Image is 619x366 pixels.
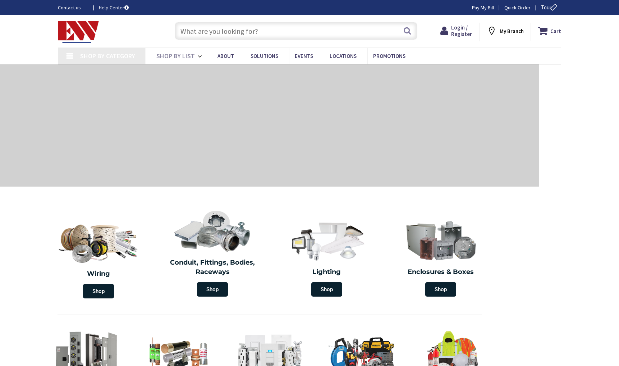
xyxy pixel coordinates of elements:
[58,21,99,43] img: Electrical Wholesalers, Inc.
[217,52,234,59] span: About
[197,282,228,297] span: Shop
[451,24,472,37] span: Login / Register
[330,52,357,59] span: Locations
[440,24,472,37] a: Login / Register
[58,4,87,11] a: Contact us
[472,4,494,11] a: Pay My Bill
[161,258,265,276] h2: Conduit, Fittings, Bodies, Raceways
[83,284,114,298] span: Shop
[550,24,561,37] strong: Cart
[500,28,524,35] strong: My Branch
[504,4,531,11] a: Quick Order
[541,4,559,11] span: Tour
[80,52,135,60] span: Shop By Category
[311,282,342,297] span: Shop
[251,52,278,59] span: Solutions
[487,24,524,37] div: My Branch
[389,267,493,277] h2: Enclosures & Boxes
[386,216,496,300] a: Enclosures & Boxes Shop
[425,282,456,297] span: Shop
[175,22,417,40] input: What are you looking for?
[99,4,129,11] a: Help Center
[373,52,405,59] span: Promotions
[538,24,561,37] a: Cart
[157,206,268,300] a: Conduit, Fittings, Bodies, Raceways Shop
[275,267,379,277] h2: Lighting
[271,216,382,300] a: Lighting Shop
[41,216,156,302] a: Wiring Shop
[295,52,313,59] span: Events
[45,269,152,279] h2: Wiring
[156,52,195,60] span: Shop By List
